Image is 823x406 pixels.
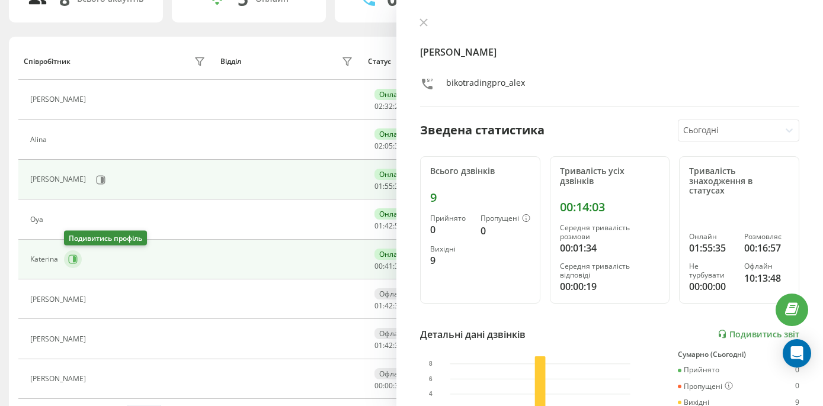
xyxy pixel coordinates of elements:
[783,339,811,368] div: Open Intercom Messenger
[374,89,412,100] div: Онлайн
[430,223,471,237] div: 0
[374,381,383,391] span: 00
[744,271,789,285] div: 10:13:48
[420,45,799,59] h4: [PERSON_NAME]
[795,366,799,374] div: 0
[374,128,412,140] div: Онлайн
[689,233,734,241] div: Онлайн
[560,241,660,255] div: 00:01:34
[64,231,147,246] div: Подивитись профіль
[481,224,530,238] div: 0
[30,136,50,144] div: Alina
[678,350,799,359] div: Сумарно (Сьогодні)
[481,214,530,224] div: Пропущені
[385,381,393,391] span: 00
[374,102,403,111] div: : :
[385,261,393,271] span: 41
[30,375,89,383] div: [PERSON_NAME]
[385,181,393,191] span: 55
[560,166,660,186] div: Тривалість усіх дзвінків
[689,241,734,255] div: 01:55:35
[30,95,89,104] div: [PERSON_NAME]
[374,141,383,151] span: 02
[395,141,403,151] span: 33
[430,214,471,223] div: Прийнято
[689,279,734,294] div: 00:00:00
[395,301,403,311] span: 31
[374,341,403,350] div: : :
[374,222,403,230] div: : :
[30,335,89,343] div: [PERSON_NAME]
[744,262,789,270] div: Офлайн
[395,221,403,231] span: 50
[374,249,412,260] div: Онлайн
[368,57,391,66] div: Статус
[560,262,660,279] div: Середня тривалість відповіді
[795,382,799,391] div: 0
[744,233,789,241] div: Розмовляє
[429,375,433,382] text: 6
[744,241,789,255] div: 00:16:57
[374,288,412,299] div: Офлайн
[30,295,89,304] div: [PERSON_NAME]
[30,175,89,183] div: [PERSON_NAME]
[374,101,383,111] span: 02
[374,301,383,311] span: 01
[430,245,471,253] div: Вихідні
[689,262,734,279] div: Не турбувати
[689,166,789,196] div: Тривалість знаходження в статусах
[374,182,403,191] div: : :
[430,191,530,205] div: 9
[374,368,412,379] div: Офлайн
[395,101,403,111] span: 24
[395,340,403,350] span: 31
[374,328,412,339] div: Офлайн
[560,200,660,214] div: 00:14:03
[24,57,71,66] div: Співробітник
[560,279,660,294] div: 00:00:19
[374,340,383,350] span: 01
[30,255,61,263] div: Katerina
[430,166,530,176] div: Всього дзвінків
[385,221,393,231] span: 42
[429,391,433,397] text: 4
[385,141,393,151] span: 05
[385,301,393,311] span: 42
[430,253,471,268] div: 9
[374,382,403,390] div: : :
[395,261,403,271] span: 33
[385,101,393,111] span: 32
[420,121,545,139] div: Зведена статистика
[374,261,383,271] span: 00
[395,381,403,391] span: 30
[30,215,46,224] div: Oya
[374,221,383,231] span: 01
[678,366,719,374] div: Прийнято
[395,181,403,191] span: 35
[678,382,733,391] div: Пропущені
[385,340,393,350] span: 42
[374,302,403,310] div: : :
[446,77,525,94] div: bikotradingpro_alex
[374,208,412,220] div: Онлайн
[220,57,241,66] div: Відділ
[718,329,799,339] a: Подивитись звіт
[420,327,526,341] div: Детальні дані дзвінків
[429,360,433,367] text: 8
[560,224,660,241] div: Середня тривалість розмови
[374,181,383,191] span: 01
[374,169,412,180] div: Онлайн
[374,262,403,270] div: : :
[374,142,403,150] div: : :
